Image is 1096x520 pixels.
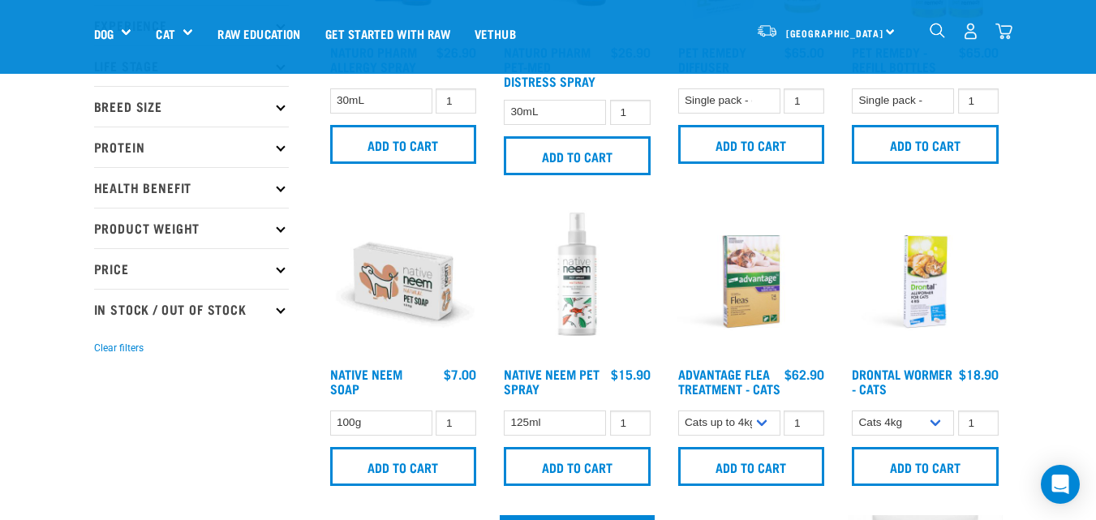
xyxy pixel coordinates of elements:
input: 1 [784,410,824,436]
input: Add to cart [504,447,651,486]
p: Breed Size [94,86,289,127]
input: Add to cart [330,125,477,164]
p: Protein [94,127,289,167]
input: Add to cart [852,447,999,486]
img: RE Product Shoot 2023 Nov8660 [674,204,829,359]
p: In Stock / Out Of Stock [94,289,289,329]
a: Native Neem Pet Spray [504,370,600,392]
img: Native Neem Pet Spray [500,204,655,359]
p: Health Benefit [94,167,289,208]
div: $18.90 [959,367,999,381]
span: [GEOGRAPHIC_DATA] [786,30,884,36]
img: user.png [962,23,979,40]
input: 1 [610,410,651,436]
img: home-icon-1@2x.png [930,23,945,38]
a: Get started with Raw [313,1,462,66]
a: Vethub [462,1,528,66]
a: Cat [156,24,174,43]
input: 1 [436,88,476,114]
div: $15.90 [611,367,651,381]
input: 1 [436,410,476,436]
img: Organic neem pet soap bar 100g green trading [326,204,481,359]
div: $7.00 [444,367,476,381]
a: Drontal Wormer - Cats [852,370,952,392]
input: 1 [958,410,999,436]
a: Native Neem Soap [330,370,402,392]
button: Clear filters [94,341,144,355]
div: $62.90 [784,367,824,381]
p: Product Weight [94,208,289,248]
img: home-icon@2x.png [995,23,1012,40]
a: Advantage Flea Treatment - Cats [678,370,780,392]
img: RE Product Shoot 2023 Nov8662 [848,204,1003,359]
input: Add to cart [852,125,999,164]
img: van-moving.png [756,24,778,38]
input: Add to cart [678,125,825,164]
input: 1 [784,88,824,114]
a: Raw Education [205,1,312,66]
input: Add to cart [678,447,825,486]
a: Dog [94,24,114,43]
input: 1 [610,100,651,125]
input: 1 [958,88,999,114]
p: Price [94,248,289,289]
div: Open Intercom Messenger [1041,465,1080,504]
input: Add to cart [504,136,651,175]
input: Add to cart [330,447,477,486]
